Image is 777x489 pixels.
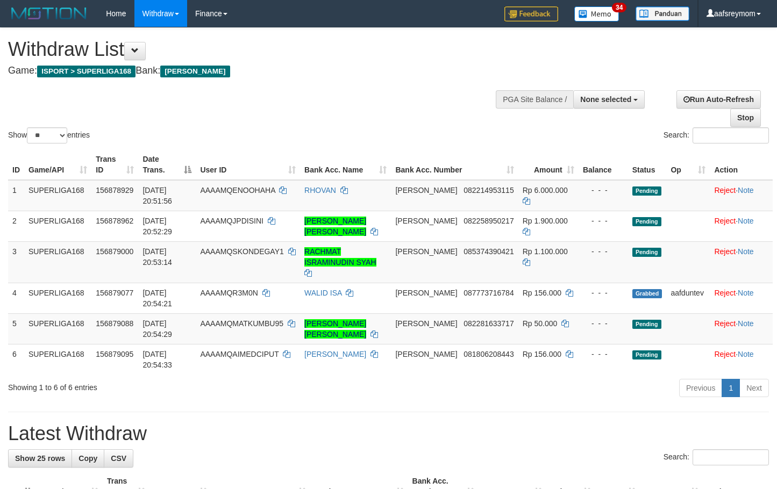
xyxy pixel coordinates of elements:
[666,149,710,180] th: Op: activate to sort column ascending
[24,180,91,211] td: SUPERLIGA168
[664,127,769,143] label: Search:
[142,186,172,205] span: [DATE] 20:51:56
[24,211,91,241] td: SUPERLIGA168
[666,283,710,313] td: aafduntev
[200,247,283,256] span: AAAAMQSKONDEGAY1
[200,186,275,195] span: AAAAMQENOOHAHA
[91,149,138,180] th: Trans ID: activate to sort column ascending
[738,186,754,195] a: Note
[693,449,769,465] input: Search:
[739,379,769,397] a: Next
[24,149,91,180] th: Game/API: activate to sort column ascending
[142,247,172,267] span: [DATE] 20:53:14
[496,90,573,109] div: PGA Site Balance /
[714,350,736,358] a: Reject
[304,319,366,339] a: [PERSON_NAME] [PERSON_NAME]
[714,217,736,225] a: Reject
[395,186,457,195] span: [PERSON_NAME]
[111,454,126,463] span: CSV
[391,149,518,180] th: Bank Acc. Number: activate to sort column ascending
[304,247,376,267] a: RACHMAT ISRAMINUDIN SYAH
[464,186,514,195] span: Copy 082214953115 to clipboard
[464,350,514,358] span: Copy 081806208443 to clipboard
[200,350,279,358] span: AAAAMQAIMEDCIPUT
[72,449,104,468] a: Copy
[304,217,366,236] a: [PERSON_NAME] [PERSON_NAME]
[612,3,626,12] span: 34
[710,149,773,180] th: Action
[738,350,754,358] a: Note
[27,127,67,143] select: Showentries
[24,344,91,375] td: SUPERLIGA168
[200,289,258,297] span: AAAAMQR3M0N
[8,66,507,76] h4: Game: Bank:
[304,350,366,358] a: [PERSON_NAME]
[37,66,136,77] span: ISPORT > SUPERLIGA168
[710,344,773,375] td: ·
[738,319,754,328] a: Note
[8,241,24,283] td: 3
[523,186,568,195] span: Rp 6.000.000
[693,127,769,143] input: Search:
[730,109,761,127] a: Stop
[8,211,24,241] td: 2
[523,217,568,225] span: Rp 1.900.000
[8,423,769,444] h1: Latest Withdraw
[714,186,736,195] a: Reject
[395,319,457,328] span: [PERSON_NAME]
[395,350,457,358] span: [PERSON_NAME]
[523,319,558,328] span: Rp 50.000
[710,313,773,344] td: ·
[8,5,90,21] img: MOTION_logo.png
[583,246,624,257] div: - - -
[96,289,133,297] span: 156879077
[15,454,65,463] span: Show 25 rows
[196,149,300,180] th: User ID: activate to sort column ascending
[632,289,662,298] span: Grabbed
[738,289,754,297] a: Note
[24,313,91,344] td: SUPERLIGA168
[464,217,514,225] span: Copy 082258950217 to clipboard
[96,186,133,195] span: 156878929
[24,241,91,283] td: SUPERLIGA168
[714,247,736,256] a: Reject
[8,39,507,60] h1: Withdraw List
[395,289,457,297] span: [PERSON_NAME]
[679,379,722,397] a: Previous
[8,313,24,344] td: 5
[160,66,230,77] span: [PERSON_NAME]
[714,319,736,328] a: Reject
[583,215,624,226] div: - - -
[304,289,342,297] a: WALID ISA
[710,241,773,283] td: ·
[142,289,172,308] span: [DATE] 20:54:21
[583,185,624,196] div: - - -
[738,247,754,256] a: Note
[8,378,316,393] div: Showing 1 to 6 of 6 entries
[523,350,561,358] span: Rp 156.000
[710,211,773,241] td: ·
[710,283,773,313] td: ·
[523,247,568,256] span: Rp 1.100.000
[200,217,263,225] span: AAAAMQJPDISINI
[96,247,133,256] span: 156879000
[8,127,90,143] label: Show entries
[8,449,72,468] a: Show 25 rows
[583,349,624,359] div: - - -
[142,350,172,369] span: [DATE] 20:54:33
[79,454,97,463] span: Copy
[104,449,133,468] a: CSV
[722,379,740,397] a: 1
[636,6,689,21] img: panduan.png
[395,247,457,256] span: [PERSON_NAME]
[96,319,133,328] span: 156879088
[504,6,558,21] img: Feedback.jpg
[710,180,773,211] td: ·
[632,350,661,359] span: Pending
[664,449,769,465] label: Search:
[738,217,754,225] a: Note
[138,149,196,180] th: Date Trans.: activate to sort column descending
[464,289,514,297] span: Copy 087773716784 to clipboard
[96,217,133,225] span: 156878962
[523,289,561,297] span: Rp 156.000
